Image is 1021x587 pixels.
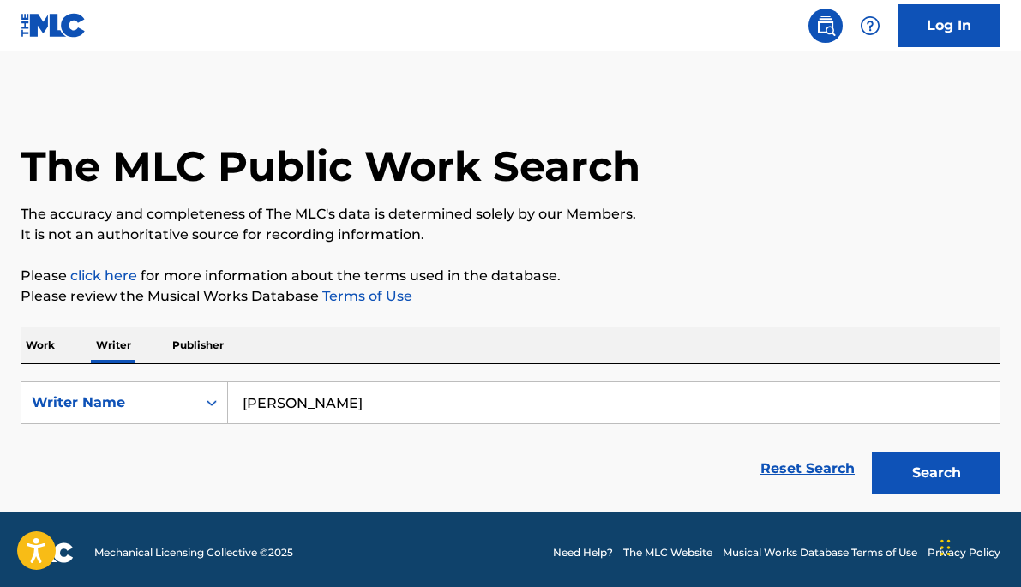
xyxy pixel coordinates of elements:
p: Please review the Musical Works Database [21,286,1000,307]
a: Log In [898,4,1000,47]
p: Writer [91,327,136,363]
img: help [860,15,880,36]
p: It is not an authoritative source for recording information. [21,225,1000,245]
img: MLC Logo [21,13,87,38]
a: click here [70,267,137,284]
a: Terms of Use [319,288,412,304]
span: Mechanical Licensing Collective © 2025 [94,545,293,560]
a: Privacy Policy [928,545,1000,560]
p: Work [21,327,60,363]
div: Help [853,9,887,43]
a: Need Help? [553,545,613,560]
p: The accuracy and completeness of The MLC's data is determined solely by our Members. [21,204,1000,225]
h1: The MLC Public Work Search [21,141,640,192]
a: Public Search [808,9,843,43]
p: Publisher [167,327,229,363]
div: Drag [940,522,951,573]
a: Reset Search [752,450,863,488]
div: Writer Name [32,392,186,413]
button: Search [872,452,1000,494]
p: Please for more information about the terms used in the database. [21,266,1000,286]
a: The MLC Website [623,545,712,560]
form: Search Form [21,381,1000,503]
iframe: Chat Widget [935,505,1021,587]
a: Musical Works Database Terms of Use [723,545,917,560]
img: search [815,15,836,36]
